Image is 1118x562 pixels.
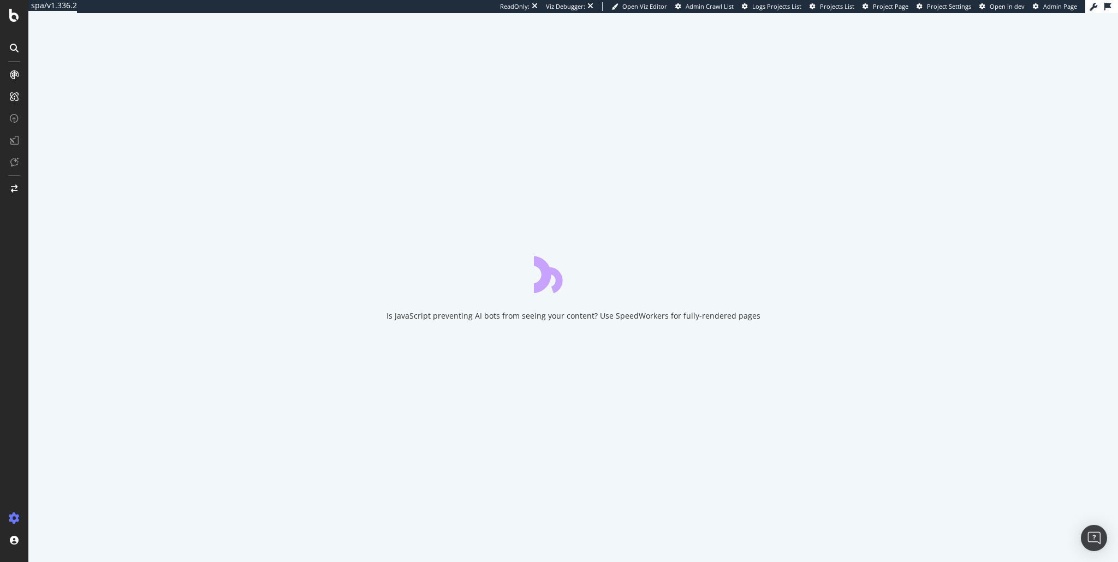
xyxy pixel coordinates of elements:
a: Projects List [810,2,854,11]
span: Logs Projects List [752,2,801,10]
div: animation [534,254,612,293]
span: Open in dev [990,2,1025,10]
a: Project Settings [917,2,971,11]
div: ReadOnly: [500,2,530,11]
span: Admin Page [1043,2,1077,10]
span: Project Settings [927,2,971,10]
a: Admin Page [1033,2,1077,11]
a: Open in dev [979,2,1025,11]
div: Is JavaScript preventing AI bots from seeing your content? Use SpeedWorkers for fully-rendered pages [386,310,760,321]
span: Project Page [873,2,908,10]
span: Projects List [820,2,854,10]
div: Viz Debugger: [546,2,585,11]
a: Admin Crawl List [675,2,734,11]
span: Open Viz Editor [622,2,667,10]
div: Open Intercom Messenger [1081,525,1107,551]
a: Logs Projects List [742,2,801,11]
a: Open Viz Editor [611,2,667,11]
a: Project Page [863,2,908,11]
span: Admin Crawl List [686,2,734,10]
